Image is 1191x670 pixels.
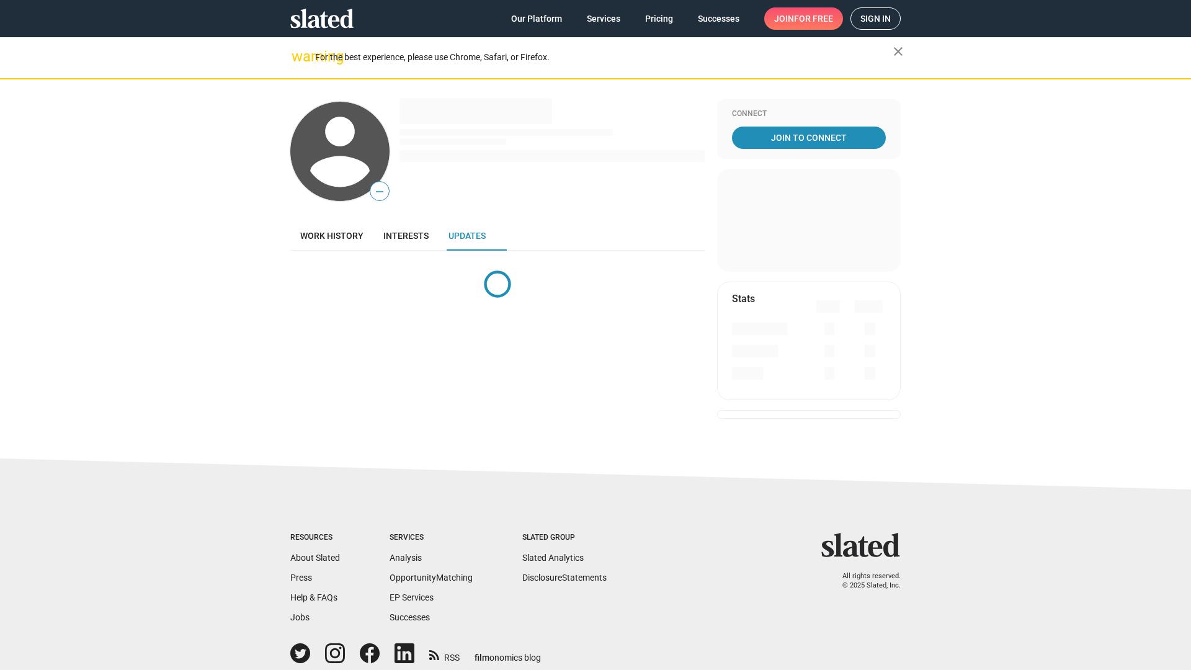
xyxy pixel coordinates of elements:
span: Interests [383,231,429,241]
div: Slated Group [522,533,607,543]
mat-icon: warning [292,49,306,64]
a: filmonomics blog [475,642,541,664]
a: Help & FAQs [290,592,337,602]
div: Resources [290,533,340,543]
span: Successes [698,7,739,30]
a: Our Platform [501,7,572,30]
span: Join [774,7,833,30]
a: Slated Analytics [522,553,584,563]
a: Services [577,7,630,30]
div: For the best experience, please use Chrome, Safari, or Firefox. [315,49,893,66]
span: Our Platform [511,7,562,30]
div: Connect [732,109,886,119]
a: Updates [439,221,496,251]
a: Join To Connect [732,127,886,149]
span: Updates [448,231,486,241]
a: Sign in [850,7,901,30]
a: Work history [290,221,373,251]
a: Successes [390,612,430,622]
span: Join To Connect [734,127,883,149]
a: Joinfor free [764,7,843,30]
a: DisclosureStatements [522,573,607,583]
a: About Slated [290,553,340,563]
a: OpportunityMatching [390,573,473,583]
a: Interests [373,221,439,251]
span: Sign in [860,8,891,29]
a: Analysis [390,553,422,563]
span: for free [794,7,833,30]
a: EP Services [390,592,434,602]
p: All rights reserved. © 2025 Slated, Inc. [829,572,901,590]
mat-card-title: Stats [732,292,755,305]
span: film [475,653,489,663]
div: Services [390,533,473,543]
span: — [370,184,389,200]
span: Work history [300,231,364,241]
a: RSS [429,645,460,664]
span: Services [587,7,620,30]
a: Pricing [635,7,683,30]
span: Pricing [645,7,673,30]
a: Press [290,573,312,583]
a: Successes [688,7,749,30]
mat-icon: close [891,44,906,59]
a: Jobs [290,612,310,622]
